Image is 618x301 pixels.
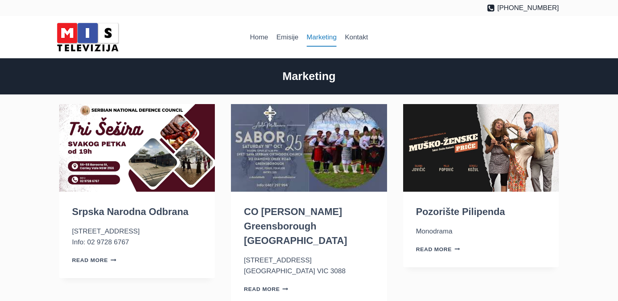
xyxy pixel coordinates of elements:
a: Home [246,28,272,47]
a: Read More [244,286,288,292]
a: CO [PERSON_NAME] Greensborough [GEOGRAPHIC_DATA] [244,206,347,246]
img: Pozorište Pilipenda [403,104,559,192]
a: [PHONE_NUMBER] [487,2,559,13]
p: [STREET_ADDRESS] [GEOGRAPHIC_DATA] VIC 3088 [244,255,374,276]
a: Marketing [303,28,341,47]
img: CO Sv Sava Greensborough VIC [231,104,387,192]
a: Emisije [272,28,303,47]
p: Monodrama [416,226,546,237]
a: Kontakt [341,28,372,47]
a: Read More [416,246,460,252]
img: MIS Television [54,20,122,54]
h2: Marketing [59,68,559,85]
nav: Primary [246,28,372,47]
span: [PHONE_NUMBER] [497,2,559,13]
a: Read More [72,257,116,263]
a: Pozorište Pilipenda [416,206,505,217]
a: Srpska Narodna Odbrana [72,206,188,217]
img: Srpska Narodna Odbrana [59,104,215,192]
p: [STREET_ADDRESS] Info: 02 9728 6767 [72,226,202,248]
